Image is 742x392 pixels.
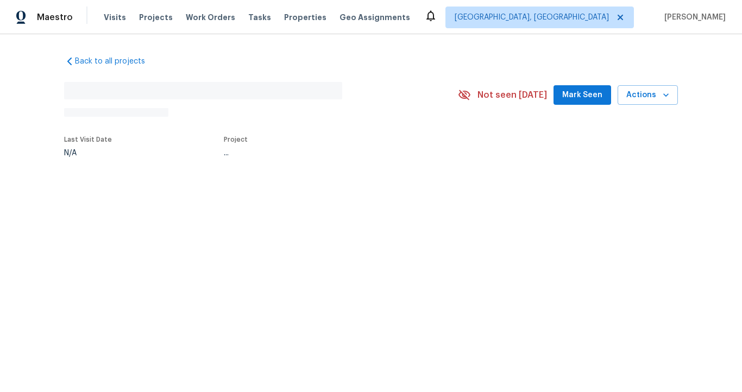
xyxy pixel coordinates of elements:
div: ... [224,149,432,157]
span: Maestro [37,12,73,23]
div: N/A [64,149,112,157]
span: Mark Seen [562,88,602,102]
button: Mark Seen [554,85,611,105]
span: Projects [139,12,173,23]
span: Work Orders [186,12,235,23]
span: Actions [626,88,669,102]
span: Geo Assignments [339,12,410,23]
span: Not seen [DATE] [477,90,547,100]
span: [GEOGRAPHIC_DATA], [GEOGRAPHIC_DATA] [455,12,609,23]
span: Visits [104,12,126,23]
span: Project [224,136,248,143]
button: Actions [618,85,678,105]
span: Tasks [248,14,271,21]
a: Back to all projects [64,56,168,67]
span: Last Visit Date [64,136,112,143]
span: Properties [284,12,326,23]
span: [PERSON_NAME] [660,12,726,23]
